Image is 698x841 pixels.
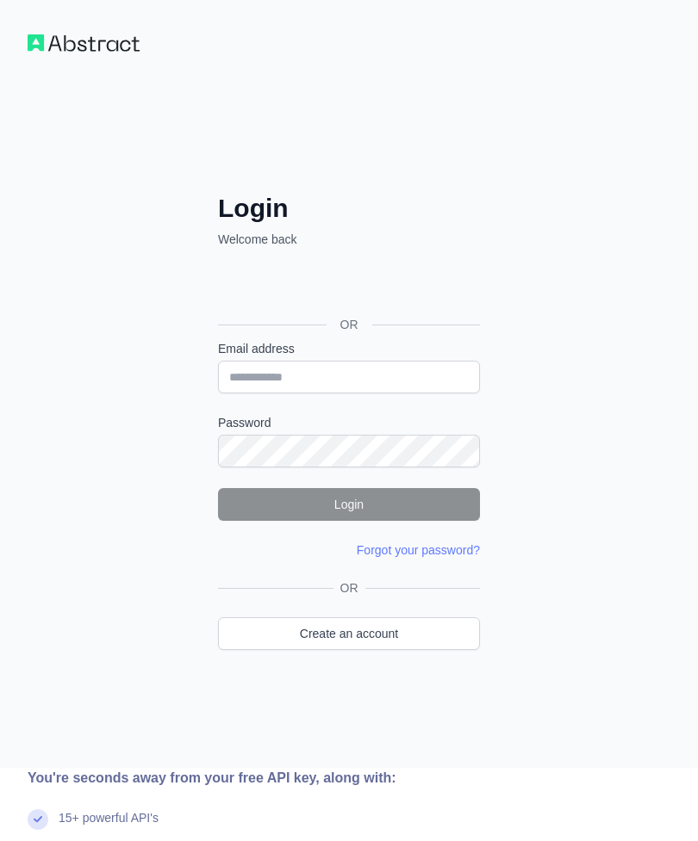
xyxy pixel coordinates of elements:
[218,340,480,357] label: Email address
[218,414,480,431] label: Password
[28,809,48,830] img: check mark
[333,579,365,597] span: OR
[209,267,485,305] iframe: Sign in with Google Button
[218,231,480,248] p: Welcome back
[28,34,140,52] img: Workflow
[218,193,480,224] h2: Login
[218,267,477,305] div: Sign in with Google. Opens in new tab
[357,543,480,557] a: Forgot your password?
[218,617,480,650] a: Create an account
[218,488,480,521] button: Login
[327,316,372,333] span: OR
[28,768,557,788] div: You're seconds away from your free API key, along with:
